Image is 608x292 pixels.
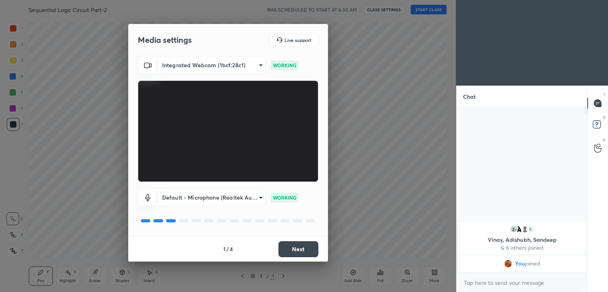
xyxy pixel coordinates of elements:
img: d2384138f60c4c5aac30c971995c5891.png [515,225,523,233]
h4: 4 [230,245,233,253]
p: WORKING [273,194,296,201]
h2: Media settings [138,35,192,45]
p: WORKING [273,62,296,69]
p: G [602,137,606,143]
h4: / [227,245,229,253]
p: Vinay, Adishubh, Sandeep [463,236,581,243]
img: 82b3e93e0bfc40a2a9438f246a4d4812.19333427_3 [510,225,518,233]
p: D [603,114,606,120]
span: joined [525,260,540,267]
img: 5786bad726924fb0bb2bae2edf64aade.jpg [504,260,512,268]
div: Integrated Webcam (1bcf:28c1) [157,56,266,74]
p: Chat [457,86,482,107]
div: Integrated Webcam (1bcf:28c1) [157,188,266,206]
button: Next [278,241,318,257]
div: 6 [527,225,534,233]
p: T [603,92,606,98]
img: default.png [521,225,529,233]
h4: 1 [223,245,226,253]
div: grid [457,220,588,273]
span: You [515,260,525,267]
h5: Live support [284,38,311,42]
p: & 6 others joined [463,244,581,251]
